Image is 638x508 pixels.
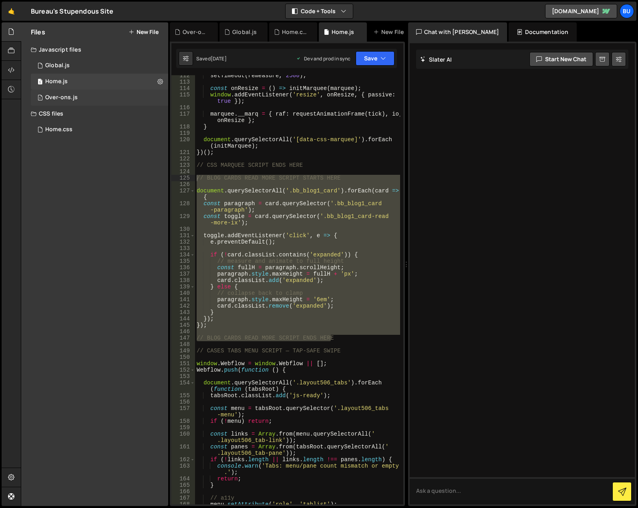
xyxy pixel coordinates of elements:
[171,92,195,104] div: 115
[171,463,195,476] div: 163
[45,62,70,69] div: Global.js
[171,124,195,130] div: 118
[171,482,195,488] div: 165
[183,28,208,36] div: Over-ons.js
[171,232,195,239] div: 131
[171,495,195,501] div: 167
[196,55,227,62] div: Saved
[373,28,407,36] div: New File
[171,85,195,92] div: 114
[2,2,21,21] a: 🤙
[296,55,350,62] div: Dev and prod in sync
[171,444,195,456] div: 161
[620,4,634,18] a: Bu
[171,284,195,290] div: 139
[31,6,113,16] div: Bureau's Stupendous Site
[286,4,353,18] button: Code + Tools
[171,264,195,271] div: 136
[171,335,195,341] div: 147
[171,418,195,424] div: 158
[45,78,68,85] div: Home.js
[332,28,354,36] div: Home.js
[171,296,195,303] div: 141
[31,28,45,36] h2: Files
[232,28,257,36] div: Global.js
[171,373,195,380] div: 153
[171,277,195,284] div: 138
[356,51,394,66] button: Save
[171,424,195,431] div: 159
[45,126,72,133] div: Home.css
[171,104,195,111] div: 116
[38,95,42,102] span: 1
[171,226,195,232] div: 130
[420,56,452,63] h2: Slater AI
[171,322,195,328] div: 145
[171,328,195,335] div: 146
[21,106,168,122] div: CSS files
[408,22,507,42] div: Chat with [PERSON_NAME]
[171,303,195,309] div: 142
[171,341,195,348] div: 148
[31,90,168,106] div: 16519/45942.js
[171,200,195,213] div: 128
[171,130,195,136] div: 119
[171,488,195,495] div: 166
[171,258,195,264] div: 135
[171,252,195,258] div: 134
[171,348,195,354] div: 149
[171,136,195,149] div: 120
[171,354,195,360] div: 150
[31,122,168,138] div: 16519/44820.css
[171,290,195,296] div: 140
[171,501,195,508] div: 168
[171,111,195,124] div: 117
[171,79,195,85] div: 113
[171,476,195,482] div: 164
[171,213,195,226] div: 129
[21,42,168,58] div: Javascript files
[31,74,168,90] div: 16519/44818.js
[545,4,617,18] a: [DOMAIN_NAME]
[171,168,195,175] div: 124
[171,380,195,392] div: 154
[171,162,195,168] div: 123
[509,22,576,42] div: Documentation
[171,72,195,79] div: 112
[129,29,159,35] button: New File
[211,55,227,62] div: [DATE]
[171,245,195,252] div: 133
[38,79,42,86] span: 1
[171,456,195,463] div: 162
[171,367,195,373] div: 152
[171,175,195,181] div: 125
[171,149,195,156] div: 121
[529,52,593,66] button: Start new chat
[171,392,195,399] div: 155
[171,181,195,188] div: 126
[171,316,195,322] div: 144
[45,94,78,101] div: Over-ons.js
[171,399,195,405] div: 156
[171,309,195,316] div: 143
[171,239,195,245] div: 132
[171,405,195,418] div: 157
[171,431,195,444] div: 160
[171,360,195,367] div: 151
[171,271,195,277] div: 137
[171,188,195,200] div: 127
[171,156,195,162] div: 122
[282,28,308,36] div: Home.css
[31,58,168,74] div: 16519/44819.js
